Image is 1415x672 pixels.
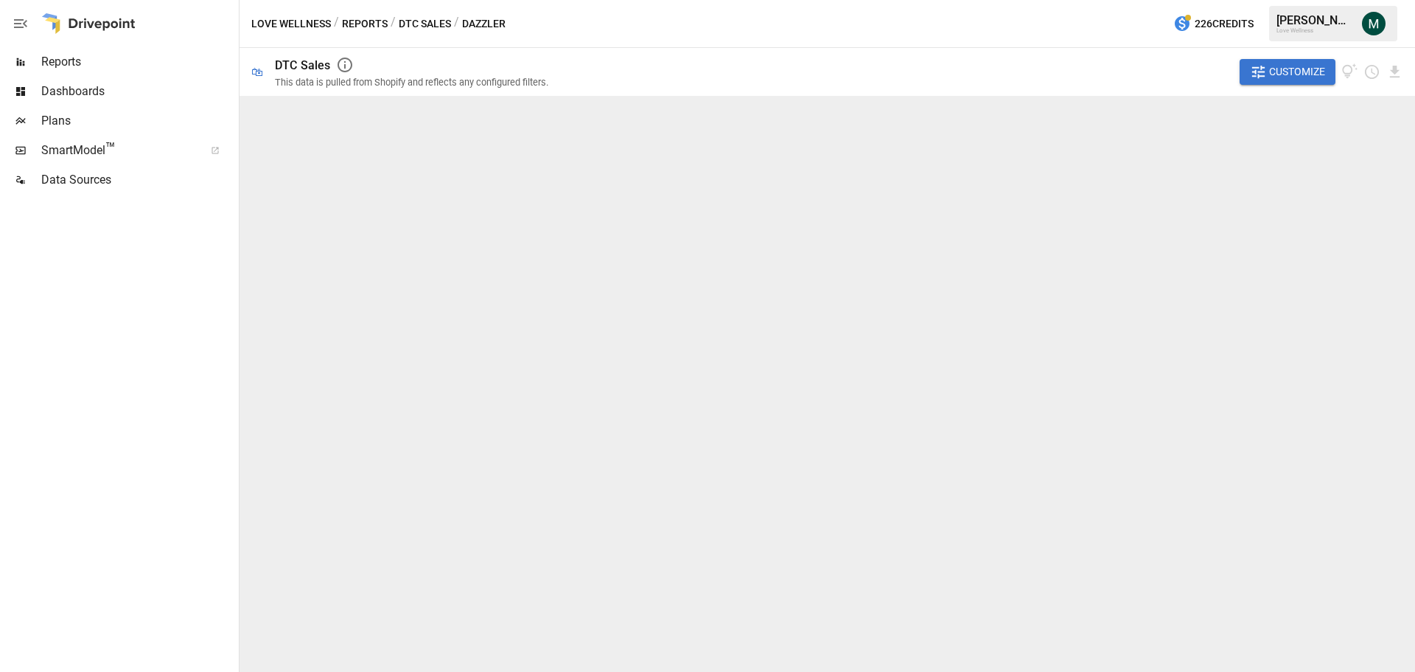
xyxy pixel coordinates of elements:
button: Schedule report [1363,63,1380,80]
span: Plans [41,112,236,130]
button: Customize [1240,59,1335,86]
span: Reports [41,53,236,71]
button: Love Wellness [251,15,331,33]
div: / [391,15,396,33]
span: Customize [1269,63,1325,81]
span: ™ [105,139,116,158]
div: Love Wellness [1276,27,1353,34]
div: / [454,15,459,33]
span: 226 Credits [1195,15,1254,33]
button: View documentation [1341,59,1358,86]
button: Michael Cormack [1353,3,1394,44]
span: Dashboards [41,83,236,100]
div: / [334,15,339,33]
span: SmartModel [41,142,195,159]
button: Reports [342,15,388,33]
span: Data Sources [41,171,236,189]
button: DTC Sales [399,15,451,33]
div: This data is pulled from Shopify and reflects any configured filters. [275,77,548,88]
button: Download report [1386,63,1403,80]
img: Michael Cormack [1362,12,1386,35]
div: DTC Sales [275,58,330,72]
div: [PERSON_NAME] [1276,13,1353,27]
div: 🛍 [251,65,263,79]
button: 226Credits [1167,10,1259,38]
